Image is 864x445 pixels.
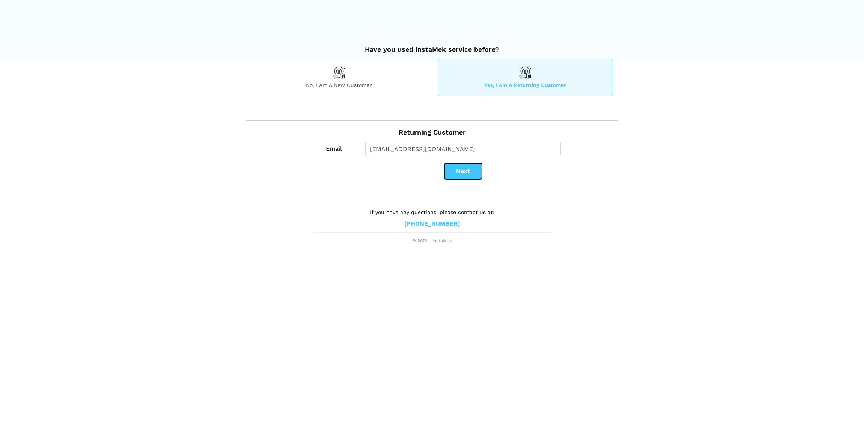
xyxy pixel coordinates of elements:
p: If you have any questions, please contact us at: [314,208,550,216]
h2: Have you used instaMek service before? [252,38,612,54]
span: Yes, I am a returning customer [438,82,612,88]
a: [PHONE_NUMBER] [404,220,460,228]
h2: Returning Customer [252,121,612,136]
button: Next [444,163,482,179]
label: Email [313,142,354,156]
span: © 2021 - instaMek [314,238,550,244]
span: No, I am a new customer [252,82,426,88]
